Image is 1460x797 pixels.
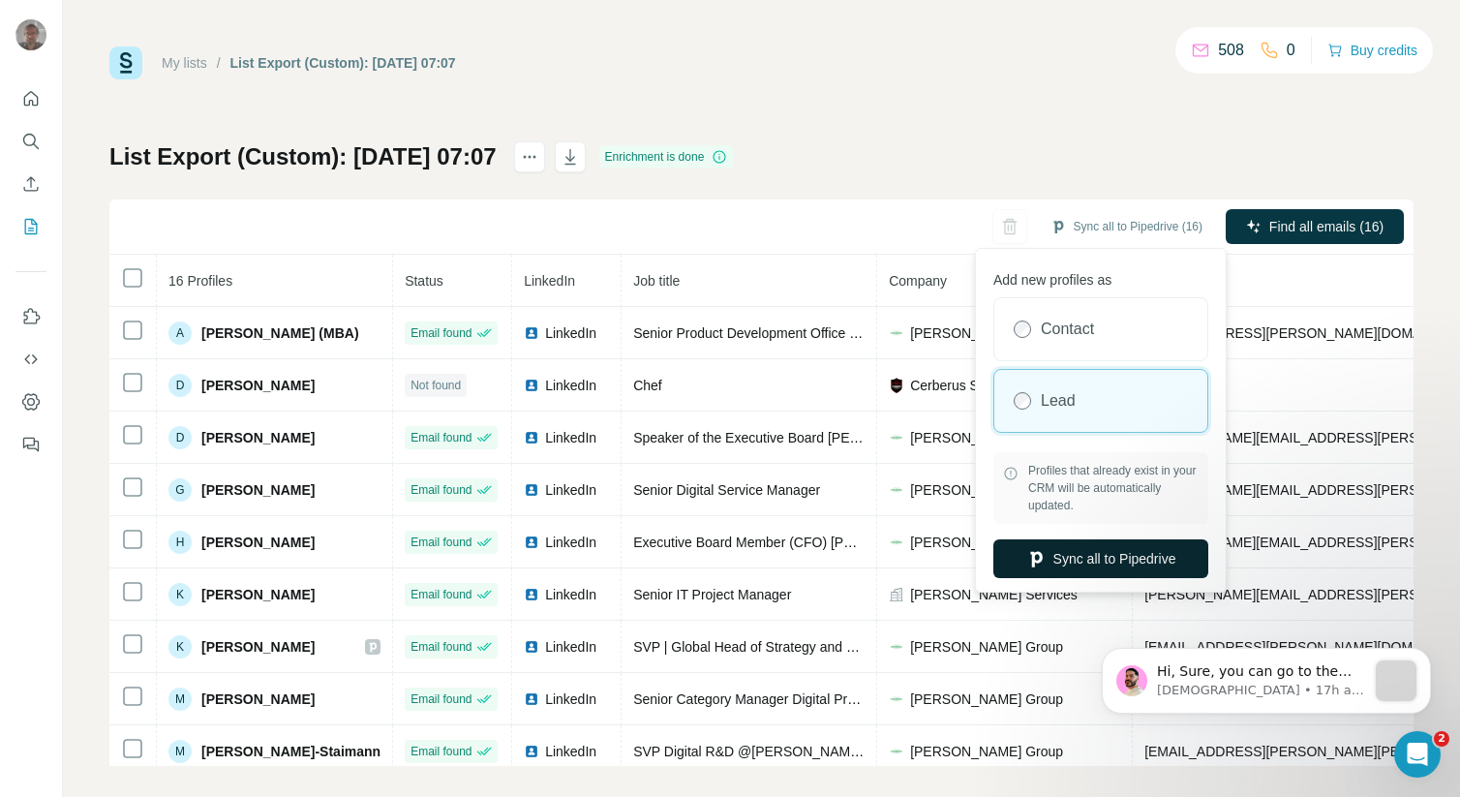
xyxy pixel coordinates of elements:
[889,535,904,550] img: company-logo
[411,324,471,342] span: Email found
[411,690,471,708] span: Email found
[524,587,539,602] img: LinkedIn logo
[633,691,969,707] span: Senior Category Manager Digital Products and Services
[910,637,1063,657] span: [PERSON_NAME] Group
[545,480,596,500] span: LinkedIn
[889,273,947,289] span: Company
[1327,37,1417,64] button: Buy credits
[411,586,471,603] span: Email found
[910,480,1063,500] span: [PERSON_NAME] Group
[889,430,904,445] img: company-logo
[1226,209,1404,244] button: Find all emails (16)
[201,428,315,447] span: [PERSON_NAME]
[15,124,46,159] button: Search
[1041,318,1094,341] label: Contact
[545,533,596,552] span: LinkedIn
[524,378,539,393] img: LinkedIn logo
[524,639,539,655] img: LinkedIn logo
[599,145,734,169] div: Enrichment is done
[168,273,232,289] span: 16 Profiles
[545,428,596,447] span: LinkedIn
[889,325,904,341] img: company-logo
[910,323,1063,343] span: [PERSON_NAME] Group
[889,639,904,655] img: company-logo
[910,742,1063,761] span: [PERSON_NAME] Group
[15,19,46,50] img: Avatar
[633,639,985,655] span: SVP | Global Head of Strategy and Business Development
[633,430,981,445] span: Speaker of the Executive Board [PERSON_NAME] Group
[162,55,207,71] a: My lists
[524,691,539,707] img: LinkedIn logo
[910,428,1063,447] span: [PERSON_NAME] Group
[545,585,596,604] span: LinkedIn
[201,533,315,552] span: [PERSON_NAME]
[230,53,456,73] div: List Export (Custom): [DATE] 07:07
[405,273,443,289] span: Status
[15,299,46,334] button: Use Surfe on LinkedIn
[15,384,46,419] button: Dashboard
[1269,217,1384,236] span: Find all emails (16)
[168,322,192,345] div: A
[217,53,221,73] li: /
[993,262,1208,290] p: Add new profiles as
[633,273,680,289] span: Job title
[84,54,291,185] span: Hi, Sure, you can go to the Surfe Dashboard > field mappings. Map for the contact/lead the job ti...
[168,478,192,502] div: G
[1218,39,1244,62] p: 508
[524,273,575,289] span: LinkedIn
[1028,462,1199,514] span: Profiles that already exist in your CRM will be automatically updated.
[1037,212,1216,241] button: Sync all to Pipedrive (16)
[411,481,471,499] span: Email found
[411,377,461,394] span: Not found
[633,378,662,393] span: Chef
[1394,731,1441,778] iframe: Intercom live chat
[633,325,902,341] span: Senior Product Development Office Manager
[168,374,192,397] div: D
[889,378,904,393] img: company-logo
[15,81,46,116] button: Quick start
[633,587,791,602] span: Senior IT Project Manager
[910,690,1063,709] span: [PERSON_NAME] Group
[910,585,1078,604] span: [PERSON_NAME] Services
[545,376,596,395] span: LinkedIn
[411,534,471,551] span: Email found
[168,635,192,659] div: K
[889,482,904,498] img: company-logo
[109,46,142,79] img: Surfe Logo
[993,539,1208,578] button: Sync all to Pipedrive
[15,342,46,377] button: Use Surfe API
[201,585,315,604] span: [PERSON_NAME]
[168,426,192,449] div: D
[168,688,192,711] div: M
[201,637,315,657] span: [PERSON_NAME]
[1041,389,1076,413] label: Lead
[1434,731,1449,747] span: 2
[168,583,192,606] div: K
[910,533,1063,552] span: [PERSON_NAME] Group
[545,690,596,709] span: LinkedIn
[1287,39,1295,62] p: 0
[109,141,497,172] h1: List Export (Custom): [DATE] 07:07
[545,742,596,761] span: LinkedIn
[545,637,596,657] span: LinkedIn
[15,209,46,244] button: My lists
[411,429,471,446] span: Email found
[201,742,380,761] span: [PERSON_NAME]-Staimann
[524,482,539,498] img: LinkedIn logo
[84,73,293,90] p: Message from Christian, sent 17h ago
[633,535,991,550] span: Executive Board Member (CFO) [PERSON_NAME] Gruppe
[524,744,539,759] img: LinkedIn logo
[524,325,539,341] img: LinkedIn logo
[168,740,192,763] div: M
[1073,609,1460,745] iframe: Intercom notifications message
[411,743,471,760] span: Email found
[889,691,904,707] img: company-logo
[524,430,539,445] img: LinkedIn logo
[201,376,315,395] span: [PERSON_NAME]
[15,167,46,201] button: Enrich CSV
[201,480,315,500] span: [PERSON_NAME]
[545,323,596,343] span: LinkedIn
[633,744,939,759] span: SVP Digital R&D @[PERSON_NAME] Engineering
